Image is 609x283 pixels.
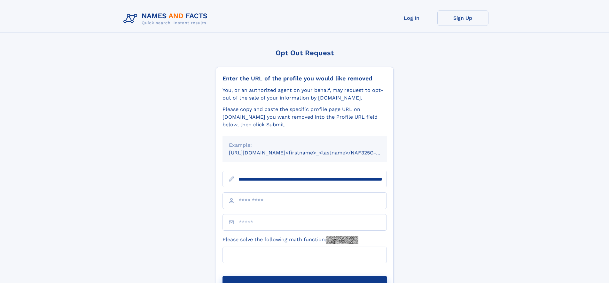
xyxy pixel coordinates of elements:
[223,86,387,102] div: You, or an authorized agent on your behalf, may request to opt-out of the sale of your informatio...
[229,141,380,149] div: Example:
[223,236,358,244] label: Please solve the following math function:
[121,10,213,27] img: Logo Names and Facts
[216,49,394,57] div: Opt Out Request
[386,10,437,26] a: Log In
[229,150,399,156] small: [URL][DOMAIN_NAME]<firstname>_<lastname>/NAF325G-xxxxxxxx
[223,75,387,82] div: Enter the URL of the profile you would like removed
[437,10,488,26] a: Sign Up
[223,106,387,129] div: Please copy and paste the specific profile page URL on [DOMAIN_NAME] you want removed into the Pr...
